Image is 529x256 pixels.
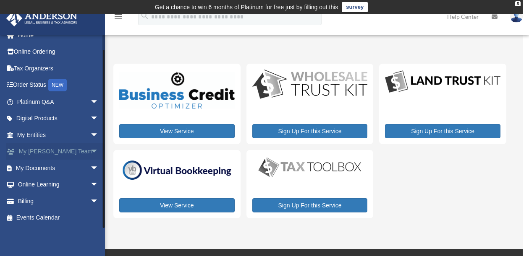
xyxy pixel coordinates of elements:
img: Anderson Advisors Platinum Portal [4,10,80,26]
a: Events Calendar [6,209,111,226]
div: NEW [48,79,67,91]
img: LandTrust_lgo-1.jpg [385,70,500,94]
i: search [140,11,149,21]
span: arrow_drop_down [90,176,107,194]
a: menu [113,15,123,22]
a: Digital Productsarrow_drop_down [6,110,107,127]
span: arrow_drop_down [90,127,107,144]
a: Platinum Q&Aarrow_drop_down [6,93,111,110]
a: View Service [119,124,235,138]
a: My Documentsarrow_drop_down [6,160,111,176]
a: Online Ordering [6,44,111,60]
span: arrow_drop_down [90,93,107,111]
a: My Entitiesarrow_drop_down [6,127,111,143]
a: Sign Up For this Service [385,124,500,138]
a: My [PERSON_NAME] Teamarrow_drop_down [6,143,111,160]
div: close [515,1,521,6]
span: arrow_drop_down [90,193,107,210]
a: View Service [119,198,235,212]
a: Sign Up For this Service [252,198,368,212]
span: arrow_drop_down [90,160,107,177]
i: menu [113,12,123,22]
a: Sign Up For this Service [252,124,368,138]
img: WS-Trust-Kit-lgo-1.jpg [252,70,368,100]
a: Order StatusNEW [6,77,111,94]
a: survey [342,2,368,12]
a: Billingarrow_drop_down [6,193,111,209]
div: Get a chance to win 6 months of Platinum for free just by filling out this [155,2,338,12]
span: arrow_drop_down [90,143,107,160]
span: arrow_drop_down [90,110,107,127]
a: Tax Organizers [6,60,111,77]
img: User Pic [510,10,523,23]
a: Online Learningarrow_drop_down [6,176,111,193]
img: taxtoolbox_new-1.webp [252,156,368,179]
